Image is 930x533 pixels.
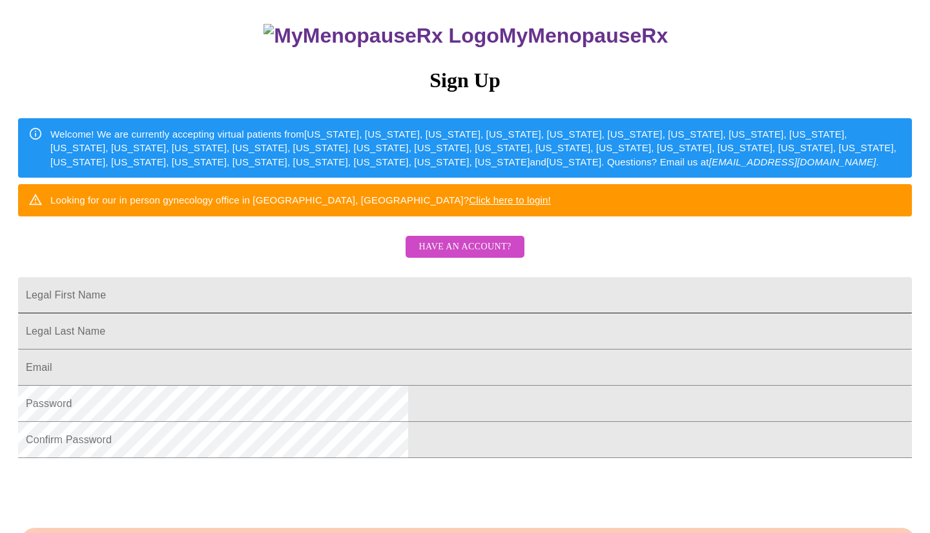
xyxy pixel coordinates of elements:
iframe: reCAPTCHA [18,465,214,515]
img: MyMenopauseRx Logo [263,24,499,48]
button: Have an account? [406,236,524,258]
h3: MyMenopauseRx [20,24,913,48]
a: Click here to login! [469,194,551,205]
a: Have an account? [402,250,527,261]
span: Have an account? [418,239,511,255]
div: Looking for our in person gynecology office in [GEOGRAPHIC_DATA], [GEOGRAPHIC_DATA]? [50,188,551,212]
div: Welcome! We are currently accepting virtual patients from [US_STATE], [US_STATE], [US_STATE], [US... [50,122,902,174]
h3: Sign Up [18,68,912,92]
em: [EMAIL_ADDRESS][DOMAIN_NAME] [709,156,876,167]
